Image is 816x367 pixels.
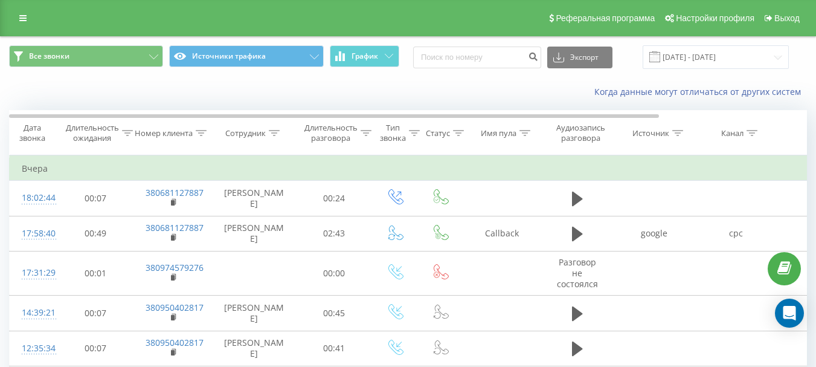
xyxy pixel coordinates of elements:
div: Open Intercom Messenger [775,299,804,328]
a: 380681127887 [146,187,204,198]
div: 12:35:34 [22,337,46,360]
td: 00:00 [297,251,372,296]
div: 14:39:21 [22,301,46,325]
span: Настройки профиля [676,13,754,23]
div: Длительность ожидания [66,123,119,143]
a: 380974579276 [146,262,204,273]
td: Callback [463,216,541,251]
td: 00:07 [58,181,133,216]
div: Длительность разговора [304,123,358,143]
div: Дата звонка [10,123,54,143]
td: 00:49 [58,216,133,251]
td: [PERSON_NAME] [212,181,297,216]
button: Все звонки [9,45,163,67]
span: Выход [774,13,800,23]
span: График [352,52,378,60]
td: 00:41 [297,331,372,366]
div: Тип звонка [380,123,406,143]
td: cpc [695,216,777,251]
div: Номер клиента [135,128,193,138]
span: Все звонки [29,51,69,61]
button: График [330,45,399,67]
a: Когда данные могут отличаться от других систем [594,86,807,97]
div: Источник [632,128,669,138]
div: 17:31:29 [22,261,46,285]
div: Аудиозапись разговора [551,123,610,143]
td: [PERSON_NAME] [212,216,297,251]
td: [PERSON_NAME] [212,296,297,331]
td: 00:01 [58,251,133,296]
td: 02:43 [297,216,372,251]
td: google [614,216,695,251]
a: 380681127887 [146,222,204,233]
div: Статус [426,128,450,138]
span: Разговор не состоялся [557,256,598,290]
div: Имя пула [481,128,516,138]
td: 00:07 [58,331,133,366]
td: [PERSON_NAME] [212,331,297,366]
button: Экспорт [547,47,612,68]
td: 00:45 [297,296,372,331]
input: Поиск по номеру [413,47,541,68]
a: 380950402817 [146,302,204,313]
span: Реферальная программа [556,13,655,23]
td: 00:07 [58,296,133,331]
a: 380950402817 [146,337,204,348]
div: 17:58:40 [22,222,46,245]
button: Источники трафика [169,45,323,67]
td: 00:24 [297,181,372,216]
div: Сотрудник [225,128,266,138]
div: 18:02:44 [22,186,46,210]
div: Канал [721,128,744,138]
